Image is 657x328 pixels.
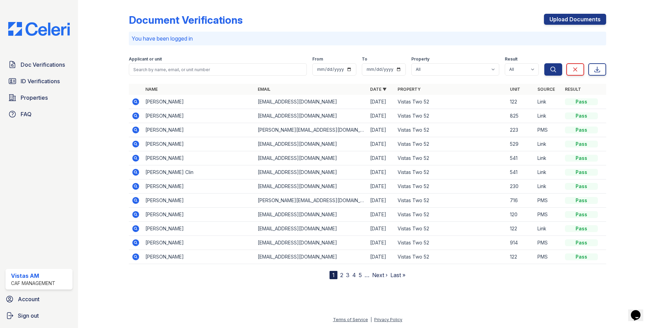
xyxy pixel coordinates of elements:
[535,151,562,165] td: Link
[330,271,337,279] div: 1
[565,211,598,218] div: Pass
[367,123,395,137] td: [DATE]
[565,225,598,232] div: Pass
[507,194,535,208] td: 716
[411,56,430,62] label: Property
[395,151,507,165] td: Vistas Two 52
[359,272,362,278] a: 5
[333,317,368,322] a: Terms of Service
[255,109,367,123] td: [EMAIL_ADDRESS][DOMAIN_NAME]
[143,250,255,264] td: [PERSON_NAME]
[565,197,598,204] div: Pass
[365,271,369,279] span: …
[367,179,395,194] td: [DATE]
[507,236,535,250] td: 914
[18,295,40,303] span: Account
[507,222,535,236] td: 122
[367,151,395,165] td: [DATE]
[507,109,535,123] td: 825
[143,165,255,179] td: [PERSON_NAME] Clin
[535,165,562,179] td: Link
[255,123,367,137] td: [PERSON_NAME][EMAIL_ADDRESS][DOMAIN_NAME]
[367,165,395,179] td: [DATE]
[370,87,387,92] a: Date ▼
[255,179,367,194] td: [EMAIL_ADDRESS][DOMAIN_NAME]
[395,95,507,109] td: Vistas Two 52
[398,87,421,92] a: Property
[565,87,581,92] a: Result
[255,236,367,250] td: [EMAIL_ADDRESS][DOMAIN_NAME]
[21,77,60,85] span: ID Verifications
[535,179,562,194] td: Link
[395,165,507,179] td: Vistas Two 52
[395,222,507,236] td: Vistas Two 52
[255,208,367,222] td: [EMAIL_ADDRESS][DOMAIN_NAME]
[395,250,507,264] td: Vistas Two 52
[143,194,255,208] td: [PERSON_NAME]
[11,272,55,280] div: Vistas AM
[565,155,598,162] div: Pass
[143,123,255,137] td: [PERSON_NAME]
[129,14,243,26] div: Document Verifications
[129,56,162,62] label: Applicant or unit
[5,91,73,105] a: Properties
[3,292,75,306] a: Account
[18,311,39,320] span: Sign out
[3,309,75,322] a: Sign out
[535,109,562,123] td: Link
[255,137,367,151] td: [EMAIL_ADDRESS][DOMAIN_NAME]
[21,61,65,69] span: Doc Verifications
[535,95,562,109] td: Link
[340,272,343,278] a: 2
[143,208,255,222] td: [PERSON_NAME]
[143,222,255,236] td: [PERSON_NAME]
[143,179,255,194] td: [PERSON_NAME]
[129,63,307,76] input: Search by name, email, or unit number
[535,208,562,222] td: PMS
[390,272,405,278] a: Last »
[367,236,395,250] td: [DATE]
[395,179,507,194] td: Vistas Two 52
[367,208,395,222] td: [DATE]
[132,34,603,43] p: You have been logged in
[395,109,507,123] td: Vistas Two 52
[507,123,535,137] td: 223
[255,194,367,208] td: [PERSON_NAME][EMAIL_ADDRESS][DOMAIN_NAME]
[362,56,367,62] label: To
[565,253,598,260] div: Pass
[565,169,598,176] div: Pass
[255,250,367,264] td: [EMAIL_ADDRESS][DOMAIN_NAME]
[507,95,535,109] td: 122
[255,151,367,165] td: [EMAIL_ADDRESS][DOMAIN_NAME]
[5,74,73,88] a: ID Verifications
[21,94,48,102] span: Properties
[5,107,73,121] a: FAQ
[5,58,73,72] a: Doc Verifications
[565,141,598,147] div: Pass
[367,194,395,208] td: [DATE]
[352,272,356,278] a: 4
[510,87,520,92] a: Unit
[11,280,55,287] div: CAF Management
[535,137,562,151] td: Link
[535,194,562,208] td: PMS
[537,87,555,92] a: Source
[565,112,598,119] div: Pass
[535,123,562,137] td: PMS
[374,317,402,322] a: Privacy Policy
[505,56,517,62] label: Result
[367,222,395,236] td: [DATE]
[565,239,598,246] div: Pass
[255,95,367,109] td: [EMAIL_ADDRESS][DOMAIN_NAME]
[507,137,535,151] td: 529
[143,236,255,250] td: [PERSON_NAME]
[628,300,650,321] iframe: chat widget
[507,151,535,165] td: 541
[535,236,562,250] td: PMS
[395,208,507,222] td: Vistas Two 52
[565,98,598,105] div: Pass
[367,109,395,123] td: [DATE]
[367,250,395,264] td: [DATE]
[255,222,367,236] td: [EMAIL_ADDRESS][DOMAIN_NAME]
